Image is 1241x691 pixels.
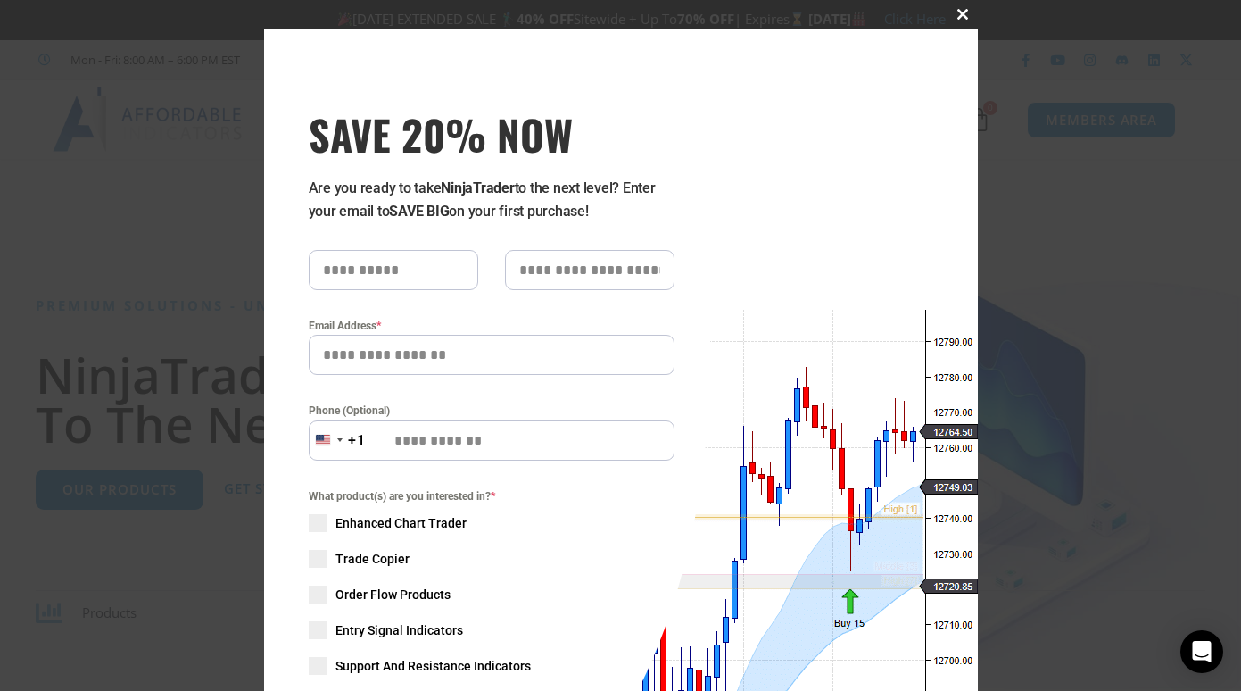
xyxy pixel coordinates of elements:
button: Selected country [309,420,366,461]
div: +1 [348,429,366,453]
strong: NinjaTrader [441,179,514,196]
span: Order Flow Products [335,586,451,604]
label: Email Address [309,317,674,335]
label: Enhanced Chart Trader [309,514,674,532]
label: Order Flow Products [309,586,674,604]
span: Trade Copier [335,550,410,568]
label: Trade Copier [309,550,674,568]
p: Are you ready to take to the next level? Enter your email to on your first purchase! [309,177,674,223]
label: Phone (Optional) [309,402,674,420]
label: Support And Resistance Indicators [309,657,674,675]
span: Enhanced Chart Trader [335,514,467,532]
strong: SAVE BIG [389,203,449,220]
div: Open Intercom Messenger [1180,630,1223,673]
span: Entry Signal Indicators [335,621,463,639]
span: SAVE 20% NOW [309,109,674,159]
label: Entry Signal Indicators [309,621,674,639]
span: What product(s) are you interested in? [309,487,674,505]
span: Support And Resistance Indicators [335,657,531,675]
